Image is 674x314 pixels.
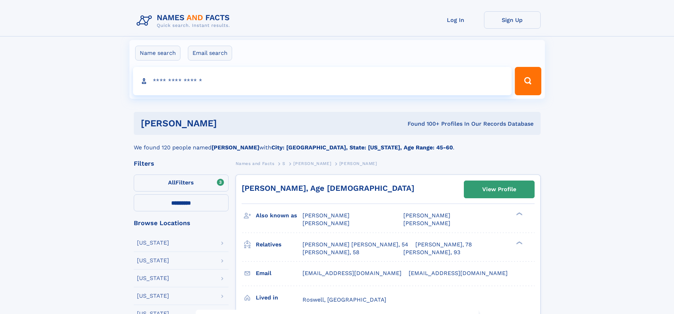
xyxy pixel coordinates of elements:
[339,161,377,166] span: [PERSON_NAME]
[256,292,303,304] h3: Lived in
[137,258,169,263] div: [US_STATE]
[409,270,508,276] span: [EMAIL_ADDRESS][DOMAIN_NAME]
[403,212,450,219] span: [PERSON_NAME]
[427,11,484,29] a: Log In
[464,181,534,198] a: View Profile
[293,159,331,168] a: [PERSON_NAME]
[134,160,229,167] div: Filters
[303,241,408,249] a: [PERSON_NAME] [PERSON_NAME], 54
[293,161,331,166] span: [PERSON_NAME]
[403,220,450,227] span: [PERSON_NAME]
[484,11,541,29] a: Sign Up
[482,181,516,198] div: View Profile
[256,239,303,251] h3: Relatives
[256,267,303,279] h3: Email
[135,46,180,61] label: Name search
[141,119,312,128] h1: [PERSON_NAME]
[303,220,350,227] span: [PERSON_NAME]
[168,179,175,186] span: All
[134,11,236,30] img: Logo Names and Facts
[137,240,169,246] div: [US_STATE]
[415,241,472,249] a: [PERSON_NAME], 78
[514,212,523,216] div: ❯
[303,212,350,219] span: [PERSON_NAME]
[515,67,541,95] button: Search Button
[137,275,169,281] div: [US_STATE]
[242,184,414,193] a: [PERSON_NAME], Age [DEMOGRAPHIC_DATA]
[134,135,541,152] div: We found 120 people named with .
[188,46,232,61] label: Email search
[303,270,402,276] span: [EMAIL_ADDRESS][DOMAIN_NAME]
[514,240,523,245] div: ❯
[282,161,286,166] span: S
[134,220,229,226] div: Browse Locations
[137,293,169,299] div: [US_STATE]
[282,159,286,168] a: S
[403,249,460,256] a: [PERSON_NAME], 93
[134,175,229,192] label: Filters
[212,144,259,151] b: [PERSON_NAME]
[312,120,534,128] div: Found 100+ Profiles In Our Records Database
[271,144,453,151] b: City: [GEOGRAPHIC_DATA], State: [US_STATE], Age Range: 45-60
[256,210,303,222] h3: Also known as
[303,249,359,256] a: [PERSON_NAME], 58
[236,159,275,168] a: Names and Facts
[133,67,512,95] input: search input
[303,296,386,303] span: Roswell, [GEOGRAPHIC_DATA]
